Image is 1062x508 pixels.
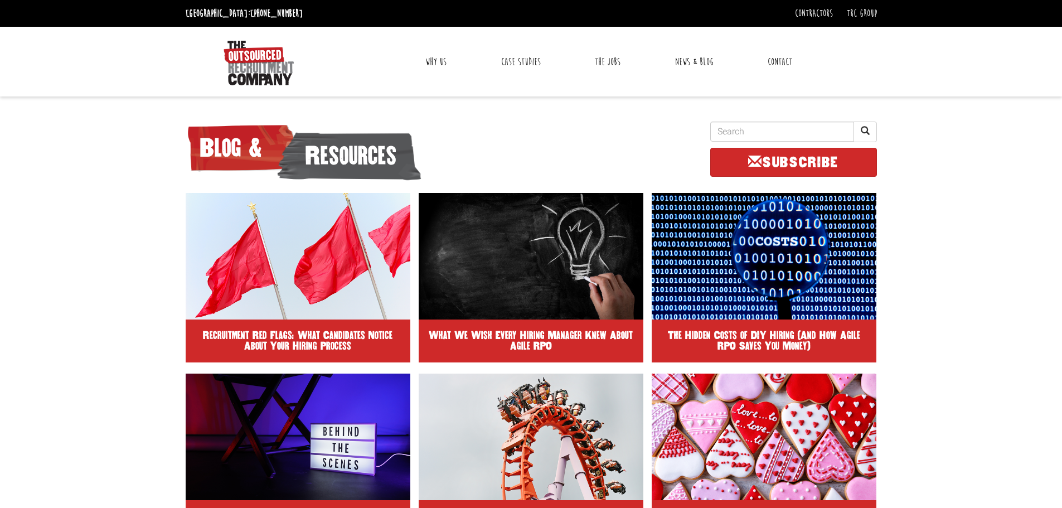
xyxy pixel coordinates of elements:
a: SUBSCRIBE [710,148,877,177]
a: Contact [759,48,801,76]
li: [GEOGRAPHIC_DATA]: [183,4,305,22]
img: The Outsourced Recruitment Company [224,41,294,85]
a: News & Blog [667,48,722,76]
h2: What We Wish Every Hiring Manager Knew About Agile RPO [427,330,635,352]
a: What We Wish Every Hiring Manager Knew About Agile RPO [419,193,643,362]
a: The Hidden Costs of DIY Hiring (And How Agile RPO Saves You Money) [652,193,876,362]
a: The Jobs [586,48,629,76]
span: Blog & [186,120,297,176]
h2: Recruitment Red Flags: What Candidates Notice About Your Hiring Process [194,330,402,352]
a: Case Studies [493,48,549,76]
a: [PHONE_NUMBER] [250,7,303,20]
a: TRC Group [847,7,877,20]
span: Resources [277,128,421,183]
a: Recruitment Red Flags: What Candidates Notice About Your Hiring Process [186,193,410,362]
input: Search [710,122,854,142]
a: Why Us [417,48,455,76]
a: Contractors [795,7,833,20]
h2: The Hidden Costs of DIY Hiring (And How Agile RPO Saves You Money) [660,330,868,352]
